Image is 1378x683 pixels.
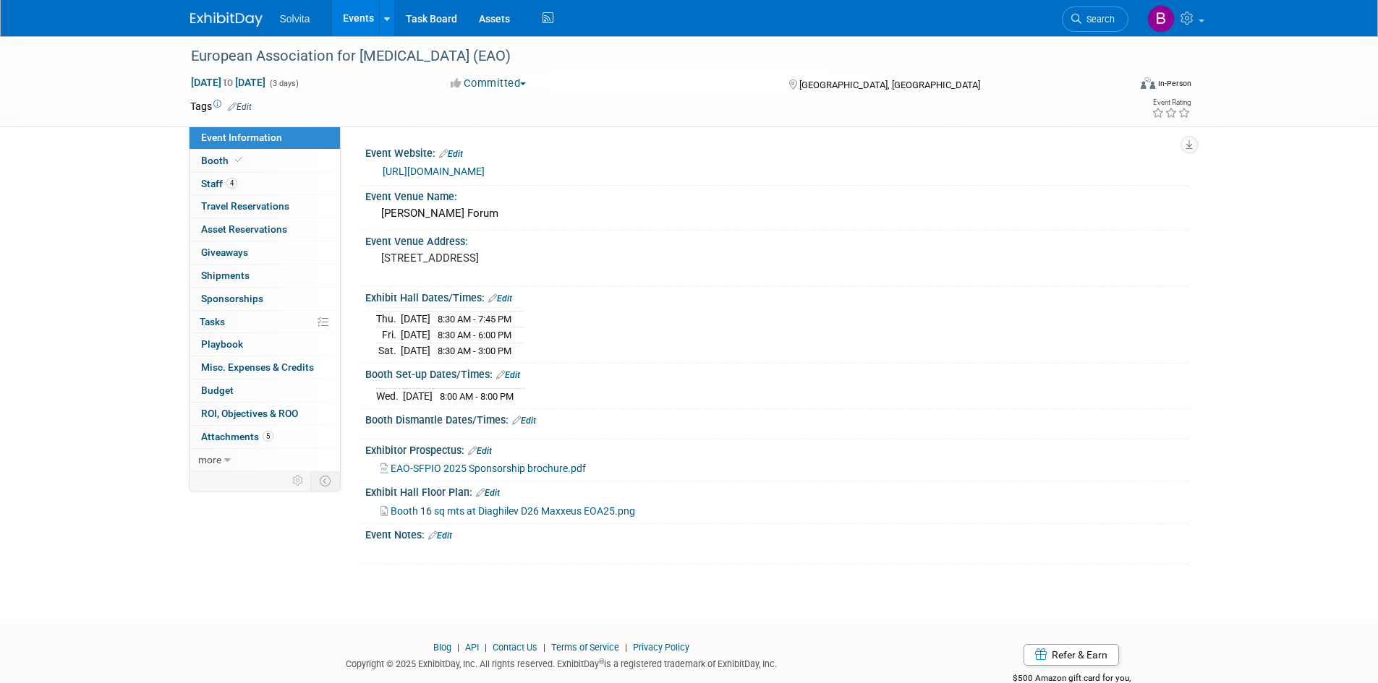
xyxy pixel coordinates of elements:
span: 4 [226,178,237,189]
a: Refer & Earn [1024,644,1119,666]
td: [DATE] [401,327,430,343]
span: (3 days) [268,79,299,88]
a: Sponsorships [190,288,340,310]
a: Blog [433,642,451,653]
a: Edit [468,446,492,456]
span: Attachments [201,431,273,442]
span: 8:30 AM - 3:00 PM [438,345,511,356]
button: Committed [446,76,532,91]
td: Thu. [376,312,401,327]
a: Shipments [190,265,340,287]
a: Booth [190,150,340,172]
span: | [481,642,490,653]
a: Staff4 [190,173,340,195]
span: 8:30 AM - 7:45 PM [438,314,511,325]
div: Event Website: [365,142,1188,161]
a: EAO-SFPIO 2025 Sponsorship brochure.pdf [380,463,586,474]
td: Tags [190,99,252,113]
span: 5 [263,431,273,442]
span: Tasks [200,316,225,327]
div: Exhibit Hall Floor Plan: [365,481,1188,500]
a: Search [1062,7,1128,32]
i: Booth reservation complete [235,156,242,164]
span: Asset Reservations [201,223,287,235]
span: Booth 16 sq mts at Diaghilev D26 Maxxeus EOA25.png [391,505,635,517]
span: 8:00 AM - 8:00 PM [440,391,514,402]
td: [DATE] [403,388,433,403]
span: Staff [201,178,237,189]
a: Contact Us [493,642,537,653]
sup: ® [599,658,604,666]
a: Booth 16 sq mts at Diaghilev D26 Maxxeus EOA25.png [380,505,635,517]
img: Brandon Woods [1147,5,1175,33]
div: Exhibitor Prospectus: [365,439,1188,458]
a: Attachments5 [190,426,340,448]
span: Misc. Expenses & Credits [201,361,314,373]
td: [DATE] [401,343,430,358]
span: | [621,642,631,653]
pre: [STREET_ADDRESS] [381,252,692,265]
span: to [221,77,235,88]
div: Event Rating [1152,99,1191,106]
span: 8:30 AM - 6:00 PM [438,330,511,340]
span: Shipments [201,270,250,281]
a: Edit [228,102,252,112]
a: Travel Reservations [190,195,340,218]
a: Edit [428,530,452,541]
span: [DATE] [DATE] [190,76,266,89]
span: | [454,642,463,653]
a: [URL][DOMAIN_NAME] [383,166,485,177]
span: Booth [201,155,245,166]
div: In-Person [1157,78,1191,89]
span: more [198,454,221,465]
div: Event Format [1043,75,1192,97]
a: Playbook [190,333,340,356]
img: Format-Inperson.png [1141,77,1155,89]
span: Playbook [201,338,243,350]
div: European Association for [MEDICAL_DATA] (EAO) [186,43,1107,69]
img: ExhibitDay [190,12,263,27]
span: | [540,642,549,653]
a: Edit [476,488,500,498]
a: Event Information [190,126,340,149]
a: Giveaways [190,241,340,264]
a: Edit [439,149,463,159]
div: Event Notes: [365,524,1188,543]
a: Privacy Policy [633,642,689,653]
span: ROI, Objectives & ROO [201,408,298,419]
a: ROI, Objectives & ROO [190,403,340,425]
td: [DATE] [401,312,430,327]
span: Giveaways [201,246,248,258]
div: Booth Dismantle Dates/Times: [365,409,1188,428]
div: Event Venue Address: [365,231,1188,249]
span: Event Information [201,132,282,143]
a: Asset Reservations [190,218,340,241]
a: Edit [488,293,512,304]
td: Fri. [376,327,401,343]
td: Wed. [376,388,403,403]
div: Exhibit Hall Dates/Times: [365,287,1188,306]
a: Terms of Service [551,642,619,653]
td: Sat. [376,343,401,358]
div: Booth Set-up Dates/Times: [365,364,1188,382]
a: Edit [512,416,536,426]
span: Solvita [280,13,310,25]
a: Budget [190,379,340,402]
a: Edit [496,370,520,380]
a: API [465,642,479,653]
div: [PERSON_NAME] Forum [376,202,1178,225]
div: Copyright © 2025 ExhibitDay, Inc. All rights reserved. ExhibitDay is a registered trademark of Ex... [190,654,934,671]
span: Travel Reservations [201,200,289,212]
span: Budget [201,385,234,396]
span: Sponsorships [201,293,263,304]
span: Search [1081,14,1115,25]
div: Event Venue Name: [365,186,1188,204]
span: [GEOGRAPHIC_DATA], [GEOGRAPHIC_DATA] [799,80,980,90]
td: Toggle Event Tabs [310,471,340,490]
a: Tasks [190,311,340,333]
a: Misc. Expenses & Credits [190,356,340,379]
span: EAO-SFPIO 2025 Sponsorship brochure.pdf [391,463,586,474]
td: Personalize Event Tab Strip [286,471,311,490]
a: more [190,449,340,471]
